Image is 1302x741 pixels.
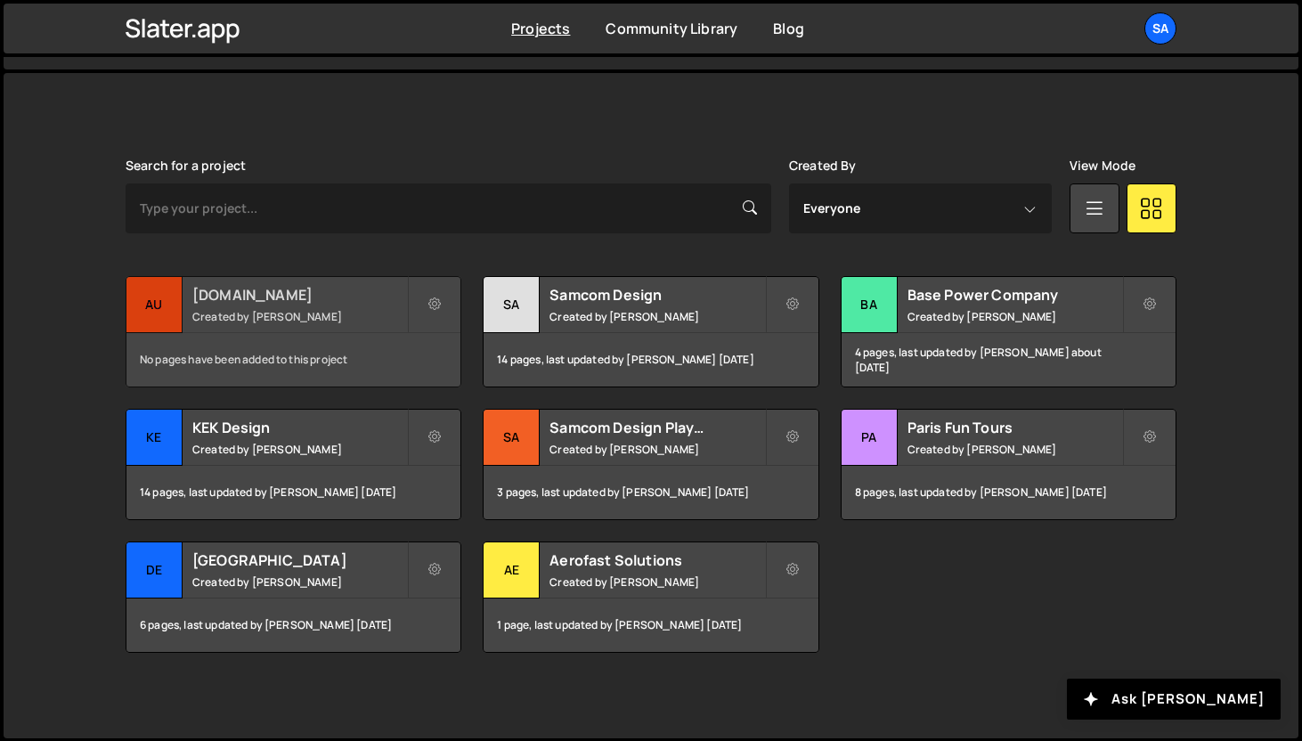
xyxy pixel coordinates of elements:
a: Ae Aerofast Solutions Created by [PERSON_NAME] 1 page, last updated by [PERSON_NAME] [DATE] [483,541,818,653]
small: Created by [PERSON_NAME] [192,574,407,590]
div: De [126,542,183,598]
div: Ae [484,542,540,598]
div: KE [126,410,183,466]
a: De [GEOGRAPHIC_DATA] Created by [PERSON_NAME] 6 pages, last updated by [PERSON_NAME] [DATE] [126,541,461,653]
h2: Samcom Design [549,285,764,305]
h2: Paris Fun Tours [907,418,1122,437]
div: 14 pages, last updated by [PERSON_NAME] [DATE] [484,333,818,387]
div: 6 pages, last updated by [PERSON_NAME] [DATE] [126,598,460,652]
a: Ba Base Power Company Created by [PERSON_NAME] 4 pages, last updated by [PERSON_NAME] about [DATE] [841,276,1176,387]
h2: KEK Design [192,418,407,437]
small: Created by [PERSON_NAME] [549,309,764,324]
div: Pa [842,410,898,466]
div: No pages have been added to this project [126,333,460,387]
h2: Aerofast Solutions [549,550,764,570]
h2: [GEOGRAPHIC_DATA] [192,550,407,570]
div: 3 pages, last updated by [PERSON_NAME] [DATE] [484,466,818,519]
a: KE KEK Design Created by [PERSON_NAME] 14 pages, last updated by [PERSON_NAME] [DATE] [126,409,461,520]
a: SA [1144,12,1176,45]
small: Created by [PERSON_NAME] [549,442,764,457]
small: Created by [PERSON_NAME] [907,309,1122,324]
input: Type your project... [126,183,771,233]
a: Sa Samcom Design Playground Created by [PERSON_NAME] 3 pages, last updated by [PERSON_NAME] [DATE] [483,409,818,520]
div: Sa [484,277,540,333]
label: Created By [789,159,857,173]
label: View Mode [1070,159,1135,173]
div: 8 pages, last updated by [PERSON_NAME] [DATE] [842,466,1176,519]
h2: Samcom Design Playground [549,418,764,437]
small: Created by [PERSON_NAME] [549,574,764,590]
a: Projects [511,19,570,38]
div: Ba [842,277,898,333]
label: Search for a project [126,159,246,173]
button: Ask [PERSON_NAME] [1067,679,1281,720]
h2: Base Power Company [907,285,1122,305]
div: 1 page, last updated by [PERSON_NAME] [DATE] [484,598,818,652]
a: au [DOMAIN_NAME] Created by [PERSON_NAME] No pages have been added to this project [126,276,461,387]
div: au [126,277,183,333]
a: Blog [773,19,804,38]
a: Community Library [606,19,737,38]
div: 4 pages, last updated by [PERSON_NAME] about [DATE] [842,333,1176,387]
a: Sa Samcom Design Created by [PERSON_NAME] 14 pages, last updated by [PERSON_NAME] [DATE] [483,276,818,387]
small: Created by [PERSON_NAME] [907,442,1122,457]
div: 14 pages, last updated by [PERSON_NAME] [DATE] [126,466,460,519]
small: Created by [PERSON_NAME] [192,309,407,324]
small: Created by [PERSON_NAME] [192,442,407,457]
a: Pa Paris Fun Tours Created by [PERSON_NAME] 8 pages, last updated by [PERSON_NAME] [DATE] [841,409,1176,520]
h2: [DOMAIN_NAME] [192,285,407,305]
div: Sa [484,410,540,466]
